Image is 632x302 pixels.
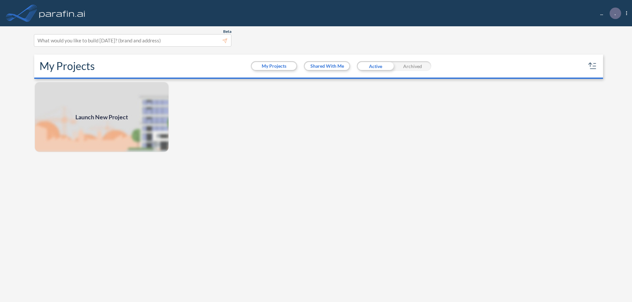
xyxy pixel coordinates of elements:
[34,81,169,152] img: add
[357,61,394,71] div: Active
[39,60,95,72] h2: My Projects
[305,62,349,70] button: Shared With Me
[394,61,431,71] div: Archived
[587,61,598,71] button: sort
[590,8,627,19] div: ...
[223,29,231,34] span: Beta
[615,10,616,16] p: .
[75,113,128,122] span: Launch New Project
[38,7,87,20] img: logo
[252,62,296,70] button: My Projects
[34,81,169,152] a: Launch New Project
